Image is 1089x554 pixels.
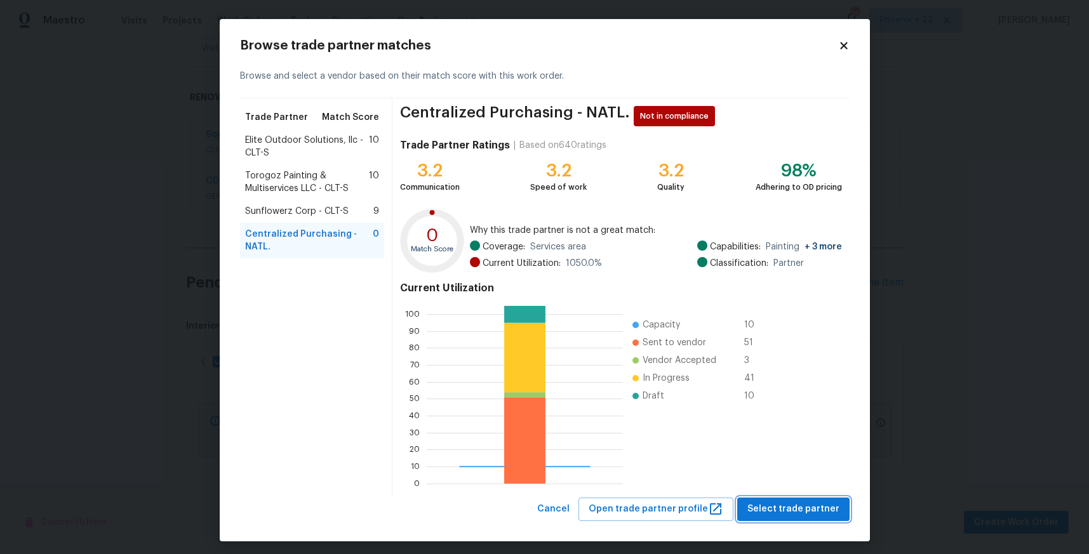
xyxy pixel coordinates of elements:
text: 30 [410,429,420,437]
text: 40 [410,412,420,419]
span: 3 [744,354,765,367]
div: Based on 640 ratings [519,139,606,152]
div: Adhering to OD pricing [756,181,842,194]
button: Select trade partner [737,498,850,521]
text: 50 [410,395,420,402]
span: Capacity [643,319,680,331]
text: 0 [415,480,420,487]
button: Open trade partner profile [578,498,733,521]
div: Communication [400,181,460,194]
div: Speed of work [530,181,587,194]
text: 70 [411,361,420,369]
text: 10 [411,463,420,470]
span: 1050.0 % [566,257,602,270]
span: Select trade partner [747,501,839,517]
div: 98% [756,164,842,177]
text: 90 [410,327,420,335]
text: 100 [406,310,420,318]
span: Sent to vendor [643,336,706,349]
span: In Progress [643,372,690,385]
h4: Current Utilization [400,282,841,294]
text: 0 [426,227,439,244]
span: Centralized Purchasing - NATL. [400,106,630,126]
span: 10 [369,134,379,159]
span: Services area [530,241,586,253]
span: Capabilities: [710,241,761,253]
span: Trade Partner [245,111,308,124]
span: Why this trade partner is not a great match: [470,224,842,237]
span: 0 [373,228,379,253]
span: Open trade partner profile [589,501,723,517]
text: 80 [410,344,420,352]
h2: Browse trade partner matches [240,39,838,52]
button: Cancel [532,498,575,521]
div: 3.2 [657,164,685,177]
span: 9 [373,205,379,218]
span: + 3 more [805,242,842,251]
div: 3.2 [400,164,460,177]
div: Quality [657,181,685,194]
span: Cancel [537,501,570,517]
div: | [510,139,519,152]
span: 10 [369,169,379,195]
span: Coverage: [483,241,525,253]
span: Centralized Purchasing - NATL. [245,228,373,253]
span: Current Utilization: [483,257,561,270]
span: Match Score [322,111,379,124]
span: Torogoz Painting & Multiservices LLC - CLT-S [245,169,370,195]
div: 3.2 [530,164,587,177]
div: Browse and select a vendor based on their match score with this work order. [240,55,850,98]
span: Draft [643,390,664,402]
span: Elite Outdoor Solutions, llc - CLT-S [245,134,370,159]
text: Match Score [411,246,454,253]
span: Vendor Accepted [643,354,716,367]
span: Partner [773,257,804,270]
span: 10 [744,390,765,402]
text: 60 [410,378,420,386]
span: Classification: [710,257,768,270]
text: 20 [410,445,420,453]
span: 51 [744,336,765,349]
h4: Trade Partner Ratings [400,139,510,152]
span: Painting [766,241,842,253]
span: Not in compliance [640,110,714,122]
span: 10 [744,319,765,331]
span: Sunflowerz Corp - CLT-S [245,205,349,218]
span: 41 [744,372,765,385]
